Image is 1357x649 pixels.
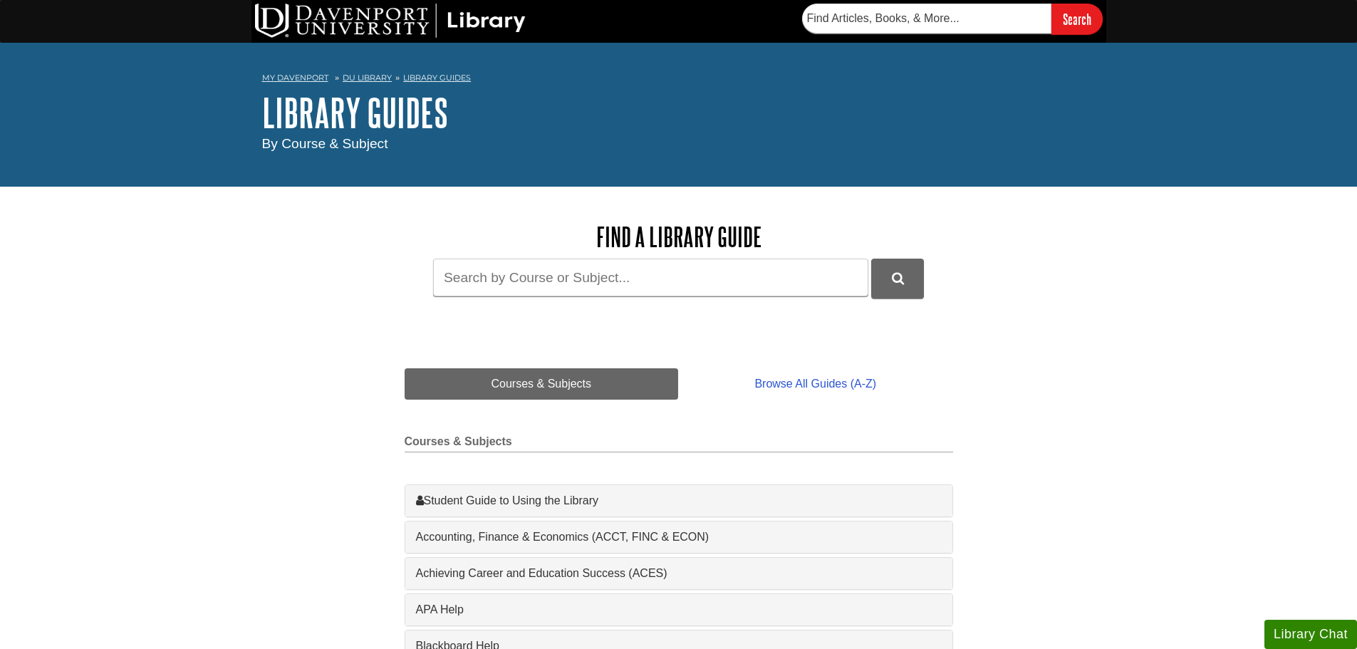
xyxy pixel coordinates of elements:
[892,272,904,285] i: Search Library Guides
[416,492,942,509] a: Student Guide to Using the Library
[416,529,942,546] a: Accounting, Finance & Economics (ACCT, FINC & ECON)
[262,134,1096,155] div: By Course & Subject
[262,68,1096,91] nav: breadcrumb
[1051,4,1103,34] input: Search
[403,73,471,83] a: Library Guides
[262,72,328,84] a: My Davenport
[433,259,868,296] input: Search by Course or Subject...
[343,73,392,83] a: DU Library
[678,368,952,400] a: Browse All Guides (A-Z)
[405,368,679,400] a: Courses & Subjects
[416,565,942,582] a: Achieving Career and Education Success (ACES)
[405,222,953,251] h2: Find a Library Guide
[802,4,1103,34] form: Searches DU Library's articles, books, and more
[255,4,526,38] img: DU Library
[416,601,942,618] a: APA Help
[405,435,953,452] h2: Courses & Subjects
[262,91,1096,134] h1: Library Guides
[802,4,1051,33] input: Find Articles, Books, & More...
[1264,620,1357,649] button: Library Chat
